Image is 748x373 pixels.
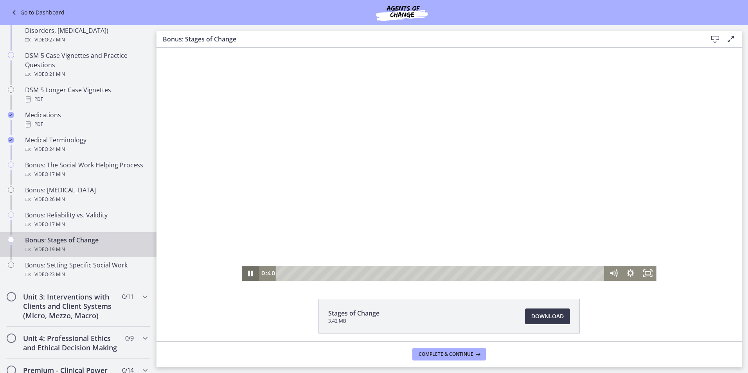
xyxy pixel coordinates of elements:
span: · 21 min [48,70,65,79]
div: Video [25,35,147,45]
div: Bonus: [MEDICAL_DATA] [25,185,147,204]
div: Bonus: Reliability vs. Validity [25,210,147,229]
button: Fullscreen [483,218,500,233]
span: · 19 min [48,245,65,254]
button: Show settings menu [465,218,482,233]
span: · 17 min [48,220,65,229]
span: · 27 min [48,35,65,45]
div: Medical Terminology [25,135,147,154]
iframe: Video Lesson [156,48,742,281]
span: 0 / 9 [125,334,133,343]
div: Video [25,220,147,229]
div: Video [25,70,147,79]
span: Stages of Change [328,308,379,318]
i: Completed [8,112,14,118]
div: DSM-5 Case Vignettes and Practice Questions [25,51,147,79]
button: Mute [448,218,465,233]
h3: Bonus: Stages of Change [163,34,695,44]
h2: Unit 4: Professional Ethics and Ethical Decision Making [23,334,119,352]
span: · 23 min [48,270,65,279]
h2: Unit 3: Interventions with Clients and Client Systems (Micro, Mezzo, Macro) [23,292,119,320]
span: Download [531,312,564,321]
span: · 24 min [48,145,65,154]
span: · 26 min [48,195,65,204]
div: Video [25,145,147,154]
div: Medications [25,110,147,129]
div: DSM 5 Longer Case Vignettes [25,85,147,104]
a: Go to Dashboard [9,8,65,17]
a: Download [525,308,570,324]
span: 0 / 11 [122,292,133,301]
div: Video [25,245,147,254]
div: Video [25,170,147,179]
img: Agents of Change Social Work Test Prep [355,3,449,22]
div: PDF [25,120,147,129]
span: Complete & continue [419,351,473,357]
button: Complete & continue [412,348,486,360]
div: PDF [25,95,147,104]
div: Bonus: Stages of Change [25,235,147,254]
div: Bonus: Setting Specific Social Work [25,260,147,279]
i: Completed [8,137,14,143]
span: · 17 min [48,170,65,179]
div: Bonus: The Social Work Helping Process [25,160,147,179]
div: Video [25,270,147,279]
span: 3.42 MB [328,318,379,324]
div: Video [25,195,147,204]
